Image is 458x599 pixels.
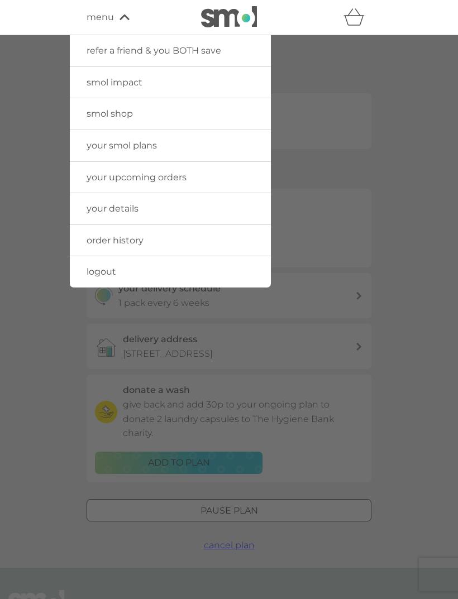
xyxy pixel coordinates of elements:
[87,172,187,183] span: your upcoming orders
[87,45,221,56] span: refer a friend & you BOTH save
[87,140,157,151] span: your smol plans
[70,98,271,130] a: smol shop
[87,266,116,277] span: logout
[70,193,271,224] a: your details
[87,203,139,214] span: your details
[87,108,133,119] span: smol shop
[87,235,144,246] span: order history
[70,225,271,256] a: order history
[201,6,257,27] img: smol
[70,162,271,193] a: your upcoming orders
[87,10,114,25] span: menu
[70,130,271,161] a: your smol plans
[70,35,271,66] a: refer a friend & you BOTH save
[344,6,371,28] div: basket
[70,67,271,98] a: smol impact
[87,77,142,88] span: smol impact
[70,256,271,287] a: logout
